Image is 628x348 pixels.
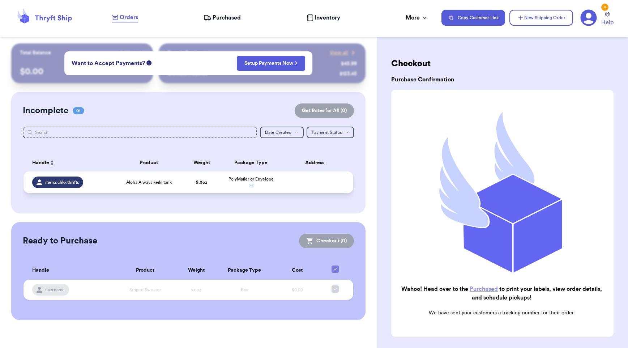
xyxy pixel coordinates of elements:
div: More [406,13,428,22]
div: $ 45.99 [341,60,357,67]
a: Purchased [470,286,498,292]
span: 01 [73,107,84,114]
th: Weight [177,261,215,280]
a: Orders [112,13,138,22]
span: mena.chlo.thrifts [45,179,79,185]
span: Handle [32,159,49,167]
a: Purchased [204,13,241,22]
h2: Checkout [391,58,614,69]
th: Cost [273,261,321,280]
button: Date Created [260,127,304,138]
button: Checkout (0) [299,234,354,248]
th: Product [113,261,177,280]
span: Payment Status [312,130,342,135]
p: Total Balance [20,49,51,56]
span: View all [330,49,348,56]
span: Aloha Always keiki tank [126,179,172,185]
strong: 9.5 oz [196,180,207,184]
button: Copy Customer Link [441,10,505,26]
input: Search [23,127,257,138]
span: $0.00 [292,288,303,292]
a: Help [601,12,614,27]
button: Setup Payments Now [237,56,305,71]
span: Box [241,288,248,292]
h2: Ready to Purchase [23,235,97,247]
h2: Wahoo! Head over to the to print your labels, view order details, and schedule pickups! [397,285,606,302]
p: $ 0.00 [20,66,144,77]
span: username [45,287,65,293]
span: Purchased [213,13,241,22]
th: Product [116,154,182,171]
button: Payment Status [307,127,354,138]
span: Help [601,18,614,27]
span: Orders [120,13,138,22]
div: $ 123.45 [339,70,357,77]
span: Want to Accept Payments? [72,59,145,68]
p: We have sent your customers a tracking number for their order. [397,309,606,317]
button: New Shipping Order [509,10,573,26]
div: 4 [601,4,608,11]
button: Sort ascending [49,158,55,167]
span: Handle [32,267,49,274]
th: Weight [182,154,221,171]
th: Package Type [215,261,273,280]
a: Setup Payments Now [244,60,298,67]
span: PolyMailer or Envelope ✉️ [228,177,274,188]
a: View all [330,49,357,56]
span: Striped Sweater [129,288,161,292]
th: Package Type [221,154,281,171]
a: 4 [580,9,597,26]
span: Payout [120,49,136,56]
th: Address [281,154,353,171]
button: Get Rates for All (0) [295,103,354,118]
span: xx oz [191,288,201,292]
span: Inventory [315,13,340,22]
a: Payout [120,49,144,56]
p: Recent Payments [167,49,208,56]
a: Inventory [307,13,340,22]
h2: Incomplete [23,105,68,116]
h3: Purchase Confirmation [391,75,614,84]
span: Date Created [265,130,291,135]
